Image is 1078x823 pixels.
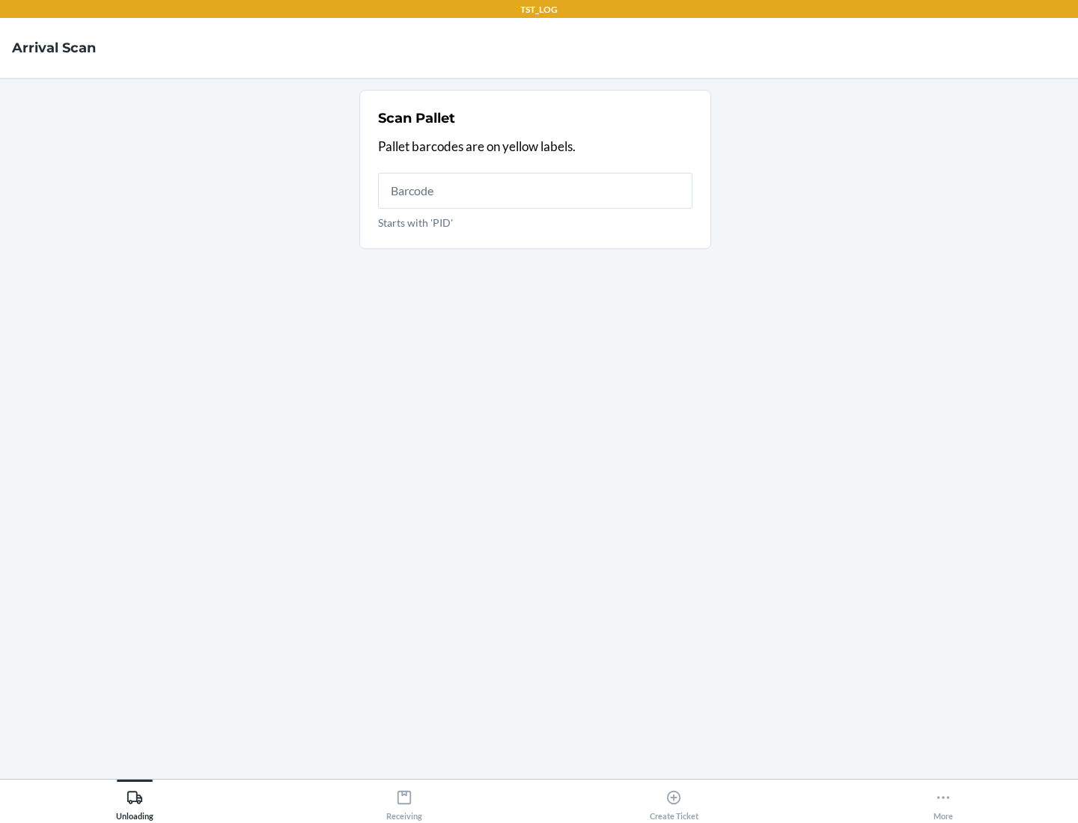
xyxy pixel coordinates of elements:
div: Receiving [386,783,422,821]
p: Starts with 'PID' [378,215,692,230]
div: More [934,783,953,821]
h2: Scan Pallet [378,108,455,128]
p: Pallet barcodes are on yellow labels. [378,137,692,156]
button: Receiving [269,780,539,821]
p: TST_LOG [520,3,558,16]
button: Create Ticket [539,780,808,821]
input: Starts with 'PID' [378,173,692,209]
div: Unloading [116,783,153,821]
button: More [808,780,1078,821]
h4: Arrival Scan [12,38,96,58]
div: Create Ticket [650,783,698,821]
